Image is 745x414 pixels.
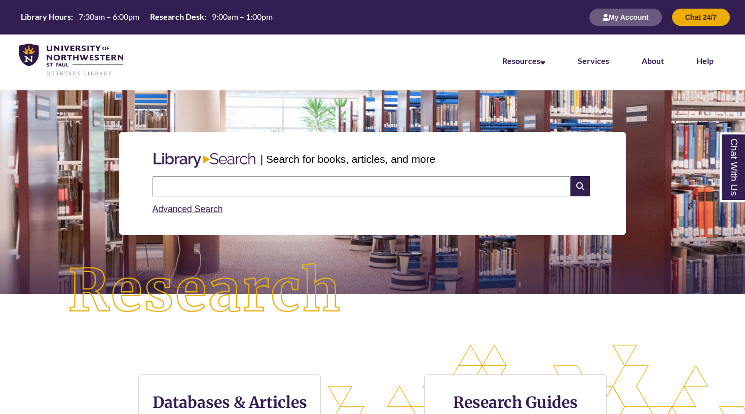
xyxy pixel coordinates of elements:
[212,12,273,21] span: 9:00am – 1:00pm
[696,56,714,65] a: Help
[38,233,373,350] img: Research
[17,11,277,22] table: Hours Today
[146,11,208,22] th: Research Desk:
[79,12,139,21] span: 7:30am – 6:00pm
[19,44,123,77] img: UNWSP Library Logo
[571,176,590,196] i: Search
[502,56,545,65] a: Resources
[672,13,730,21] a: Chat 24/7
[260,151,435,167] p: | Search for books, articles, and more
[153,204,223,214] a: Advanced Search
[17,11,74,22] th: Library Hours:
[578,56,609,65] a: Services
[147,393,312,412] h3: Databases & Articles
[642,56,664,65] a: About
[17,11,277,23] a: Hours Today
[589,13,662,21] a: My Account
[672,9,730,26] button: Chat 24/7
[433,393,598,412] h3: Research Guides
[589,9,662,26] button: My Account
[148,149,260,172] img: Libary Search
